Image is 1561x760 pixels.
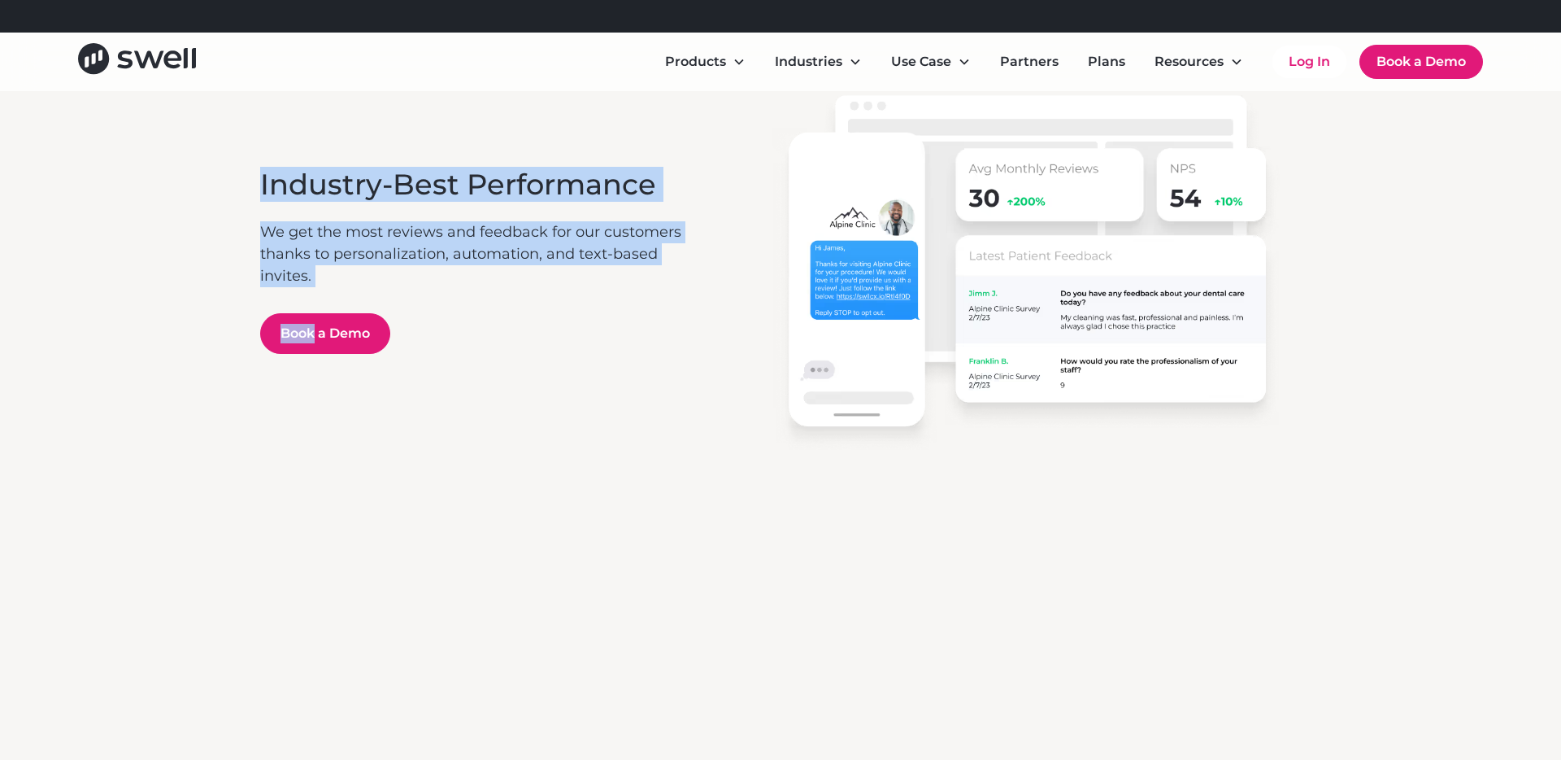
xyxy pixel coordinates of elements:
[260,221,698,287] p: We get the most reviews and feedback for our customers thanks to personalization, automation, and...
[665,52,726,72] div: Products
[1359,45,1483,79] a: Book a Demo
[1272,46,1346,78] a: Log In
[891,52,951,72] div: Use Case
[1075,46,1138,78] a: Plans
[987,46,1072,78] a: Partners
[878,46,984,78] div: Use Case
[1141,46,1256,78] div: Resources
[762,46,875,78] div: Industries
[652,46,759,78] div: Products
[1154,52,1224,72] div: Resources
[78,43,196,80] a: home
[775,52,842,72] div: Industries
[260,313,390,354] a: Book a Demo
[1275,584,1561,760] iframe: Chat Widget
[260,168,698,202] h3: Industry-Best Performance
